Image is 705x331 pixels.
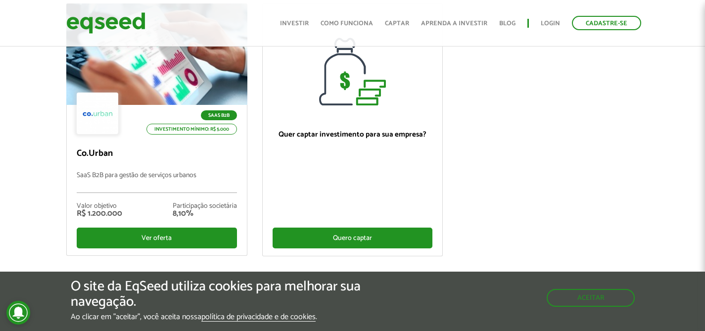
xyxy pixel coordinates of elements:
a: SaaS B2B Investimento mínimo: R$ 5.000 Co.Urban SaaS B2B para gestão de serviços urbanos Valor ob... [66,3,247,256]
div: Valor objetivo [77,203,122,210]
a: Quer captar investimento para sua empresa? Quero captar [262,3,443,256]
p: Investimento mínimo: R$ 5.000 [146,124,237,135]
a: Como funciona [321,20,373,27]
p: Co.Urban [77,148,237,159]
p: SaaS B2B para gestão de serviços urbanos [77,172,237,193]
p: Quer captar investimento para sua empresa? [273,130,433,139]
button: Aceitar [547,289,635,307]
div: Ver oferta [77,228,237,248]
h5: O site da EqSeed utiliza cookies para melhorar sua navegação. [71,279,409,310]
a: Blog [499,20,516,27]
a: Cadastre-se [572,16,641,30]
a: Investir [280,20,309,27]
a: Login [541,20,560,27]
div: Participação societária [173,203,237,210]
div: Quero captar [273,228,433,248]
a: Captar [385,20,409,27]
div: 8,10% [173,210,237,218]
img: EqSeed [66,10,145,36]
a: política de privacidade e de cookies [201,313,316,322]
a: Aprenda a investir [421,20,487,27]
p: SaaS B2B [201,110,237,120]
div: R$ 1.200.000 [77,210,122,218]
p: Ao clicar em "aceitar", você aceita nossa . [71,312,409,322]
